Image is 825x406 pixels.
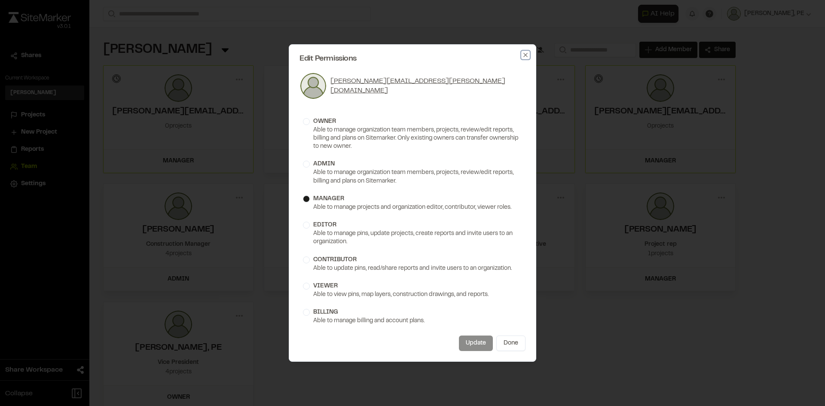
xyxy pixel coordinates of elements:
[303,126,522,151] div: Able to manage organization team members, projects, review/edit reports, billing and plans on Sit...
[313,159,335,169] div: admin
[313,220,336,230] div: editor
[496,336,526,351] button: Done
[303,317,522,325] div: Able to manage billing and account plans.
[313,117,336,126] div: owner
[299,72,327,100] img: photo
[303,204,522,212] div: Able to manage projects and organization editor, contributor, viewer roles.
[313,194,344,204] div: manager
[303,265,522,273] div: Able to update pins, read/share reports and invite users to an organization.
[313,281,338,291] div: viewer
[303,291,522,299] div: Able to view pins, map layers, construction drawings, and reports.
[330,78,505,94] a: [PERSON_NAME][EMAIL_ADDRESS][PERSON_NAME][DOMAIN_NAME]
[299,55,526,63] h2: Edit Permissions
[313,255,357,265] div: contributor
[313,308,338,317] div: billing
[303,169,522,186] div: Able to manage organization team members, projects, review/edit reports, billing and plans on Sit...
[303,230,522,247] div: Able to manage pins, update projects, create reports and invite users to an organization.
